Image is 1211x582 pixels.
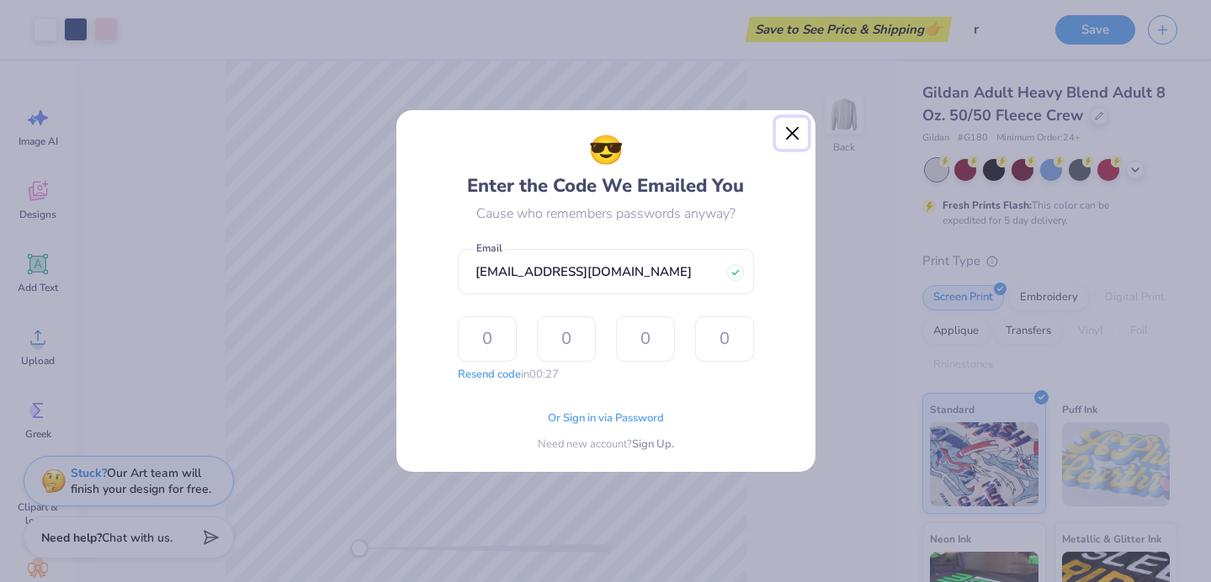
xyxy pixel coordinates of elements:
div: Cause who remembers passwords anyway? [476,204,736,224]
button: Close [776,118,808,150]
div: in 00:27 [458,367,559,384]
div: Need new account? [538,436,674,453]
span: Sign Up. [632,436,674,453]
input: 0 [537,316,596,362]
span: Or Sign in via Password [548,410,664,427]
input: 0 [695,316,754,362]
input: 0 [458,316,517,362]
div: Enter the Code We Emailed You [467,130,744,200]
input: 0 [616,316,675,362]
button: Resend code [458,367,521,384]
span: 😎 [588,130,624,172]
